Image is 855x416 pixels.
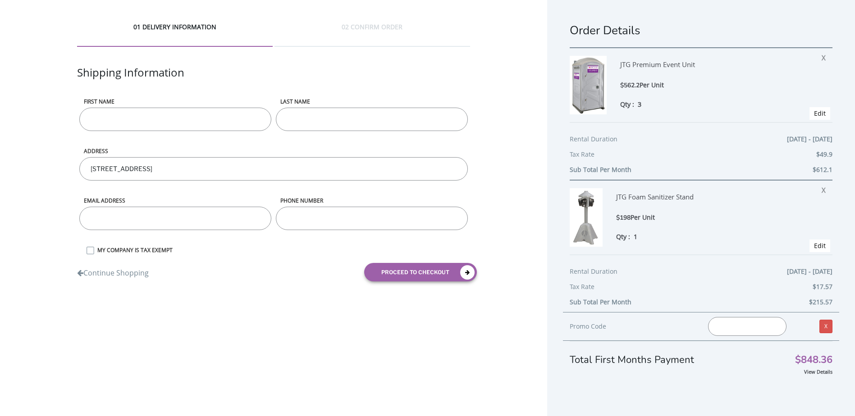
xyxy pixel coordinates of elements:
[276,197,468,204] label: phone number
[616,213,792,223] div: $198
[813,165,832,174] b: $612.1
[795,355,832,365] span: $848.36
[822,183,830,194] span: X
[634,232,637,241] span: 1
[77,65,471,98] div: Shipping Information
[620,99,796,109] div: Qty :
[787,266,832,277] span: [DATE] - [DATE]
[570,281,832,297] div: Tax Rate
[93,246,471,254] label: MY COMPANY IS TAX EXEMPT
[616,188,792,213] div: JTG Foam Sanitizer Stand
[822,50,830,62] span: X
[631,213,655,222] span: Per Unit
[638,100,641,109] span: 3
[616,232,792,241] div: Qty :
[570,321,694,332] div: Promo Code
[816,149,832,160] span: $49.9
[804,368,832,375] a: View Details
[364,263,477,281] button: proceed to checkout
[819,380,855,416] button: Live Chat
[570,266,832,281] div: Rental Duration
[570,134,832,149] div: Rental Duration
[787,134,832,145] span: [DATE] - [DATE]
[77,263,149,278] a: Continue Shopping
[570,298,631,306] b: Sub Total Per Month
[570,165,631,174] b: Sub Total Per Month
[813,281,832,292] span: $17.57
[814,109,826,118] a: Edit
[77,23,273,47] div: 01 DELIVERY INFORMATION
[814,241,826,250] a: Edit
[620,56,796,80] div: JTG Premium Event Unit
[640,81,664,89] span: Per Unit
[276,98,468,105] label: LAST NAME
[809,298,832,306] b: $215.57
[570,341,832,367] div: Total First Months Payment
[819,320,832,333] a: X
[620,80,796,90] div: $562.2
[570,23,832,38] h1: Order Details
[570,149,832,164] div: Tax Rate
[79,98,271,105] label: First name
[274,23,470,47] div: 02 CONFIRM ORDER
[79,197,271,204] label: Email address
